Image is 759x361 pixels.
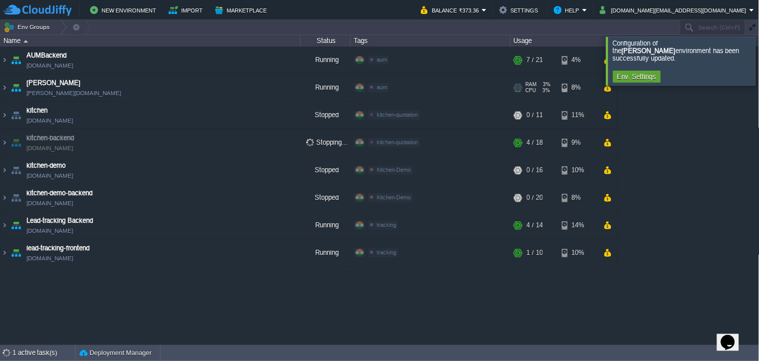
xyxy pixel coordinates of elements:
[27,188,93,198] a: kitchen-demo-backend
[351,35,510,47] div: Tags
[527,129,543,156] div: 4 / 18
[1,239,9,266] img: AMDAwAAAACH5BAEAAAAALAAAAAABAAEAAAICRAEAOw==
[90,4,159,16] button: New Environment
[1,184,9,211] img: AMDAwAAAACH5BAEAAAAALAAAAAABAAEAAAICRAEAOw==
[1,74,9,101] img: AMDAwAAAACH5BAEAAAAALAAAAAABAAEAAAICRAEAOw==
[27,171,73,181] a: [DOMAIN_NAME]
[622,47,676,55] b: [PERSON_NAME]
[527,102,543,129] div: 0 / 11
[27,88,121,98] a: [PERSON_NAME][DOMAIN_NAME]
[301,157,351,184] div: Stopped
[27,226,73,236] a: [DOMAIN_NAME]
[499,4,541,16] button: Settings
[421,4,482,16] button: Balance ₹373.36
[301,212,351,239] div: Running
[27,143,73,153] a: [DOMAIN_NAME]
[1,157,9,184] img: AMDAwAAAACH5BAEAAAAALAAAAAABAAEAAAICRAEAOw==
[27,61,73,71] a: [DOMAIN_NAME]
[527,47,543,74] div: 7 / 21
[27,51,67,61] a: AUMBackend
[562,74,594,101] div: 8%
[4,4,72,17] img: CloudJiffy
[301,47,351,74] div: Running
[554,4,582,16] button: Help
[301,239,351,266] div: Running
[306,139,348,146] span: Stopping...
[562,184,594,211] div: 8%
[9,129,23,156] img: AMDAwAAAACH5BAEAAAAALAAAAAABAAEAAAICRAEAOw==
[27,253,73,263] a: [DOMAIN_NAME]
[27,116,73,126] a: [DOMAIN_NAME]
[1,35,300,47] div: Name
[301,184,351,211] div: Stopped
[27,78,81,88] a: [PERSON_NAME]
[562,129,594,156] div: 9%
[377,57,387,63] span: aum
[9,239,23,266] img: AMDAwAAAACH5BAEAAAAALAAAAAABAAEAAAICRAEAOw==
[27,216,93,226] a: Lead-tracking Backend
[4,20,53,34] button: Env Groups
[9,102,23,129] img: AMDAwAAAACH5BAEAAAAALAAAAAABAAEAAAICRAEAOw==
[27,161,66,171] a: kitchen-demo
[377,112,418,118] span: kitchen-quotation
[27,106,48,116] a: kitchen
[562,102,594,129] div: 11%
[9,74,23,101] img: AMDAwAAAACH5BAEAAAAALAAAAAABAAEAAAICRAEAOw==
[80,348,152,358] button: Deployment Manager
[377,194,411,200] span: Kitchen-Demo
[13,345,75,361] div: 1 active task(s)
[1,47,9,74] img: AMDAwAAAACH5BAEAAAAALAAAAAABAAEAAAICRAEAOw==
[526,88,536,94] span: CPU
[527,157,543,184] div: 0 / 16
[301,35,350,47] div: Status
[562,157,594,184] div: 10%
[562,47,594,74] div: 4%
[9,157,23,184] img: AMDAwAAAACH5BAEAAAAALAAAAAABAAEAAAICRAEAOw==
[9,212,23,239] img: AMDAwAAAACH5BAEAAAAALAAAAAABAAEAAAICRAEAOw==
[27,243,90,253] a: lead-tracking-frontend
[717,321,749,351] iframe: chat widget
[527,212,543,239] div: 4 / 14
[377,167,411,173] span: Kitchen-Demo
[377,249,396,255] span: tracking
[541,82,551,88] span: 3%
[27,133,74,143] a: kitchen-backend
[215,4,270,16] button: Marketplace
[301,74,351,101] div: Running
[526,82,537,88] span: RAM
[27,198,73,208] a: [DOMAIN_NAME]
[613,40,739,62] span: Configuration of the environment has been successfully updated.
[527,239,543,266] div: 1 / 10
[540,88,550,94] span: 3%
[1,129,9,156] img: AMDAwAAAACH5BAEAAAAALAAAAAABAAEAAAICRAEAOw==
[527,184,543,211] div: 0 / 20
[377,139,418,145] span: kitchen-quotation
[377,222,396,228] span: tracking
[377,84,387,90] span: aum
[511,35,617,47] div: Usage
[562,239,594,266] div: 10%
[301,102,351,129] div: Stopped
[1,212,9,239] img: AMDAwAAAACH5BAEAAAAALAAAAAABAAEAAAICRAEAOw==
[24,40,28,43] img: AMDAwAAAACH5BAEAAAAALAAAAAABAAEAAAICRAEAOw==
[169,4,206,16] button: Import
[1,102,9,129] img: AMDAwAAAACH5BAEAAAAALAAAAAABAAEAAAICRAEAOw==
[600,4,749,16] button: [DOMAIN_NAME][EMAIL_ADDRESS][DOMAIN_NAME]
[614,72,659,81] button: Env. Settings
[562,212,594,239] div: 14%
[9,47,23,74] img: AMDAwAAAACH5BAEAAAAALAAAAAABAAEAAAICRAEAOw==
[9,184,23,211] img: AMDAwAAAACH5BAEAAAAALAAAAAABAAEAAAICRAEAOw==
